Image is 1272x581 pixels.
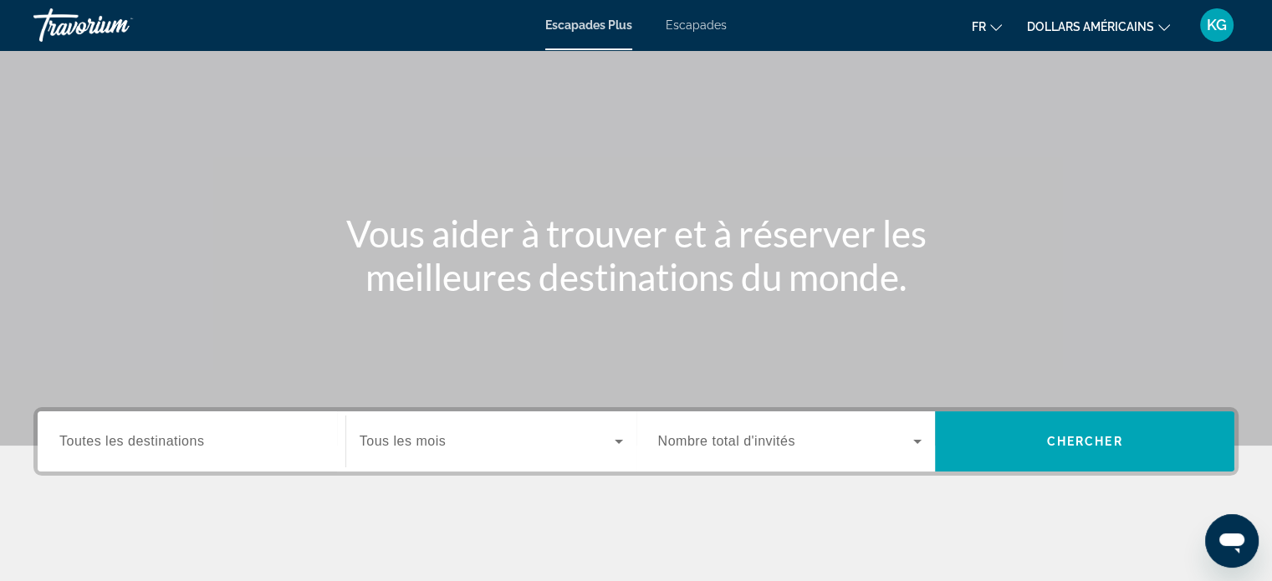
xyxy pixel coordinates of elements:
font: dollars américains [1027,20,1154,33]
h1: Vous aider à trouver et à réserver les meilleures destinations du monde. [323,212,950,298]
font: fr [972,20,986,33]
a: Travorium [33,3,201,47]
span: Tous les mois [360,434,446,448]
button: Changer de devise [1027,14,1170,38]
span: Nombre total d'invités [658,434,795,448]
a: Escapades [666,18,727,32]
iframe: Bouton de lancement de la fenêtre de messagerie [1205,514,1259,568]
div: Widget de recherche [38,411,1234,471]
span: Chercher [1047,435,1123,448]
button: Menu utilisateur [1195,8,1239,43]
button: Changer de langue [972,14,1002,38]
font: KG [1207,16,1227,33]
span: Toutes les destinations [59,434,204,448]
button: Chercher [935,411,1234,471]
a: Escapades Plus [545,18,632,32]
